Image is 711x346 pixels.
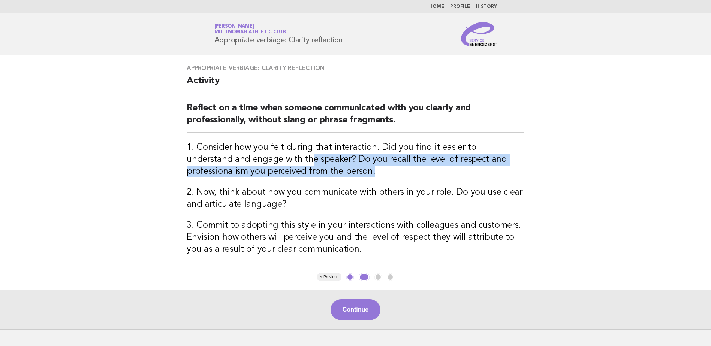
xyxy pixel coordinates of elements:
button: 1 [346,273,354,281]
a: Profile [450,4,470,9]
h3: 3. Commit to adopting this style in your interactions with colleagues and customers. Envision how... [187,219,524,255]
h3: 1. Consider how you felt during that interaction. Did you find it easier to understand and engage... [187,142,524,177]
a: Home [429,4,444,9]
a: History [476,4,497,9]
button: < Previous [317,273,341,281]
img: Service Energizers [461,22,497,46]
h3: Appropriate verbiage: Clarity reflection [187,64,524,72]
a: [PERSON_NAME]Multnomah Athletic Club [214,24,286,34]
span: Multnomah Athletic Club [214,30,286,35]
h2: Reflect on a time when someone communicated with you clearly and professionally, without slang or... [187,102,524,133]
button: 2 [359,273,370,281]
h2: Activity [187,75,524,93]
button: Continue [331,299,380,320]
h1: Appropriate verbiage: Clarity reflection [214,24,343,44]
h3: 2. Now, think about how you communicate with others in your role. Do you use clear and articulate... [187,186,524,210]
